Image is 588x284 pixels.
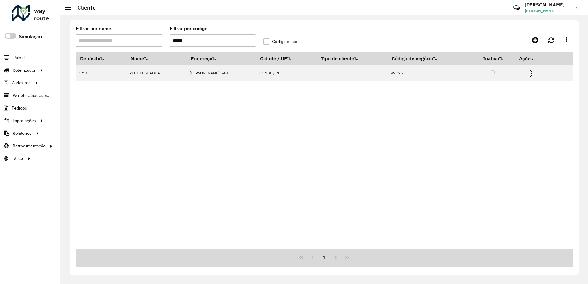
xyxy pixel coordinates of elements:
[13,54,25,61] span: Painel
[76,65,126,81] td: CMD
[13,143,46,149] span: Retroalimentação
[187,52,256,65] th: Endereço
[256,65,316,81] td: CONDE / PB
[12,105,27,111] span: Pedidos
[525,2,571,8] h3: [PERSON_NAME]
[263,38,297,45] label: Código exato
[316,52,388,65] th: Tipo de cliente
[13,118,36,124] span: Importações
[388,65,471,81] td: 99725
[126,65,187,81] td: REDE EL SHADDAI
[12,80,31,86] span: Cadastros
[187,65,256,81] td: [PERSON_NAME] 548
[170,25,207,32] label: Filtrar por código
[71,4,96,11] h2: Cliente
[13,130,32,137] span: Relatórios
[510,1,523,14] a: Contato Rápido
[318,252,330,263] button: 1
[126,52,187,65] th: Nome
[525,8,571,14] span: [PERSON_NAME]
[13,92,49,99] span: Painel de Sugestão
[12,155,23,162] span: Tático
[76,25,111,32] label: Filtrar por nome
[388,52,471,65] th: Código de negócio
[13,67,36,74] span: Roteirizador
[515,52,552,65] th: Ações
[19,33,42,40] label: Simulação
[256,52,316,65] th: Cidade / UF
[76,52,126,65] th: Depósito
[471,52,515,65] th: Inativo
